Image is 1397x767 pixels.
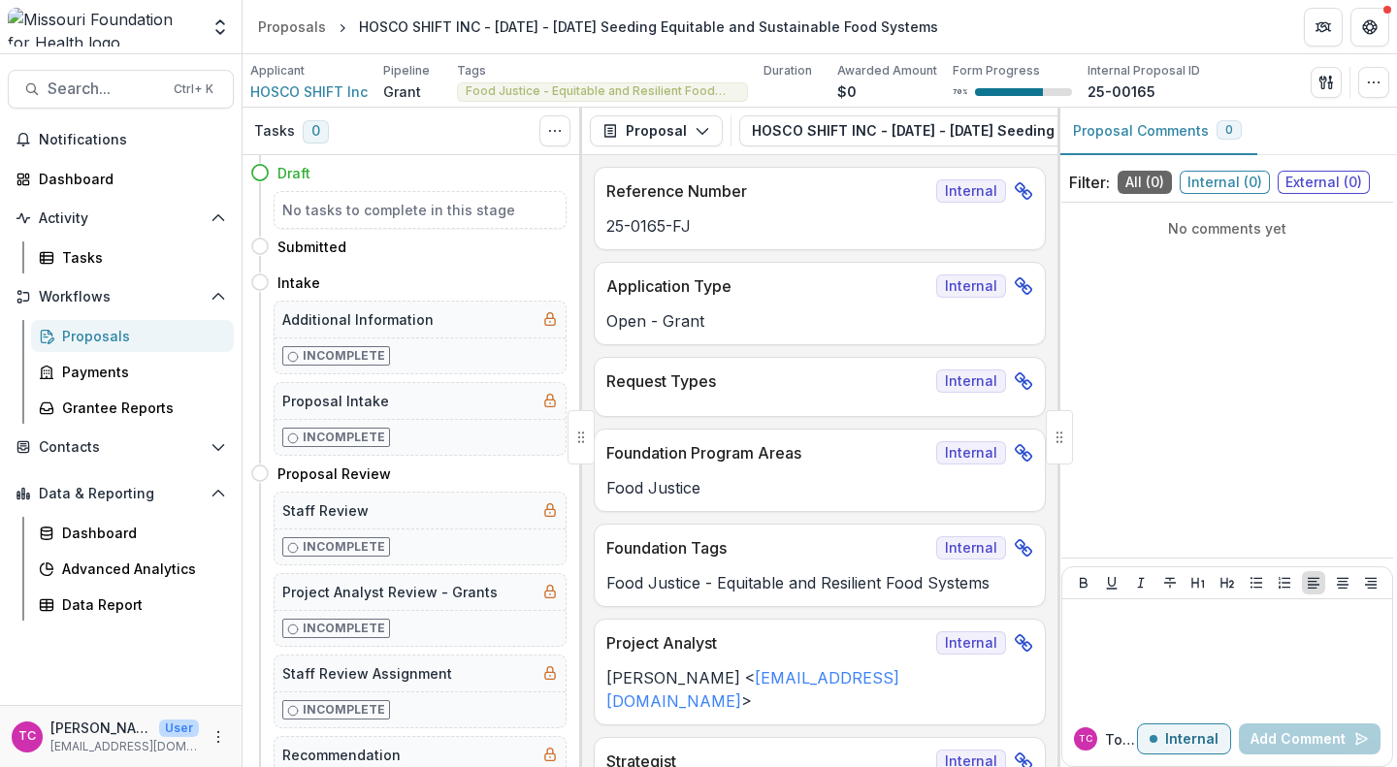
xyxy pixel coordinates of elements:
[31,553,234,585] a: Advanced Analytics
[606,441,928,464] p: Foundation Program Areas
[282,745,401,765] h5: Recommendation
[8,478,234,509] button: Open Data & Reporting
[8,203,234,234] button: Open Activity
[18,730,36,743] div: Tori Cope
[8,8,199,47] img: Missouri Foundation for Health logo
[1278,171,1370,194] span: External ( 0 )
[62,247,218,268] div: Tasks
[1350,8,1389,47] button: Get Help
[590,115,723,146] button: Proposal
[1165,731,1218,748] p: Internal
[31,517,234,549] a: Dashboard
[50,718,151,738] p: [PERSON_NAME]
[48,80,162,98] span: Search...
[1239,723,1381,754] button: Add Comment
[1100,571,1123,594] button: Underline
[1105,729,1137,750] p: Tori C
[606,666,1033,713] p: [PERSON_NAME] < >
[936,274,1006,298] span: Internal
[282,309,434,330] h5: Additional Information
[8,281,234,312] button: Open Workflows
[282,500,369,521] h5: Staff Review
[62,523,218,543] div: Dashboard
[303,701,385,719] p: Incomplete
[1088,81,1155,102] p: 25-00165
[383,81,421,102] p: Grant
[39,289,203,305] span: Workflows
[207,8,234,47] button: Open entity switcher
[303,620,385,637] p: Incomplete
[62,398,218,418] div: Grantee Reports
[1088,62,1200,80] p: Internal Proposal ID
[282,663,452,684] h5: Staff Review Assignment
[383,62,430,80] p: Pipeline
[254,123,295,140] h3: Tasks
[282,200,558,220] h5: No tasks to complete in this stage
[1245,571,1268,594] button: Bullet List
[359,16,938,37] div: HOSCO SHIFT INC - [DATE] - [DATE] Seeding Equitable and Sustainable Food Systems
[936,369,1006,393] span: Internal
[8,124,234,155] button: Notifications
[936,441,1006,464] span: Internal
[62,362,218,382] div: Payments
[250,13,334,41] a: Proposals
[39,439,203,456] span: Contacts
[1216,571,1239,594] button: Heading 2
[62,594,218,615] div: Data Report
[1118,171,1172,194] span: All ( 0 )
[1158,571,1182,594] button: Strike
[303,538,385,556] p: Incomplete
[8,431,234,463] button: Open Contacts
[606,179,928,203] p: Reference Number
[39,169,218,189] div: Dashboard
[170,79,217,100] div: Ctrl + K
[207,725,230,749] button: More
[837,62,937,80] p: Awarded Amount
[277,463,391,484] h4: Proposal Review
[606,631,928,655] p: Project Analyst
[62,326,218,346] div: Proposals
[1057,108,1257,155] button: Proposal Comments
[1072,571,1095,594] button: Bold
[250,81,368,102] span: HOSCO SHIFT Inc
[303,429,385,446] p: Incomplete
[8,70,234,109] button: Search...
[1304,8,1343,47] button: Partners
[1273,571,1296,594] button: Ordered List
[1069,171,1110,194] p: Filter:
[1129,571,1153,594] button: Italicize
[1302,571,1325,594] button: Align Left
[250,62,305,80] p: Applicant
[303,120,329,144] span: 0
[31,320,234,352] a: Proposals
[31,241,234,273] a: Tasks
[39,486,203,502] span: Data & Reporting
[50,738,199,755] p: [EMAIL_ADDRESS][DOMAIN_NAME]
[606,309,1033,333] p: Open - Grant
[936,179,1006,203] span: Internal
[1225,123,1233,137] span: 0
[277,272,320,293] h4: Intake
[39,210,203,227] span: Activity
[1359,571,1382,594] button: Align Right
[1069,218,1385,239] p: No comments yet
[31,356,234,388] a: Payments
[606,571,1033,594] p: Food Justice - Equitable and Resilient Food Systems
[763,62,812,80] p: Duration
[936,536,1006,559] span: Internal
[936,631,1006,655] span: Internal
[1331,571,1354,594] button: Align Center
[277,237,346,257] h4: Submitted
[39,132,226,148] span: Notifications
[282,582,498,602] h5: Project Analyst Review - Grants
[62,559,218,579] div: Advanced Analytics
[953,62,1040,80] p: Form Progress
[606,369,928,393] p: Request Types
[837,81,857,102] p: $0
[606,274,928,298] p: Application Type
[303,347,385,365] p: Incomplete
[277,163,310,183] h4: Draft
[250,13,946,41] nav: breadcrumb
[606,476,1033,499] p: Food Justice
[606,536,928,559] p: Foundation Tags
